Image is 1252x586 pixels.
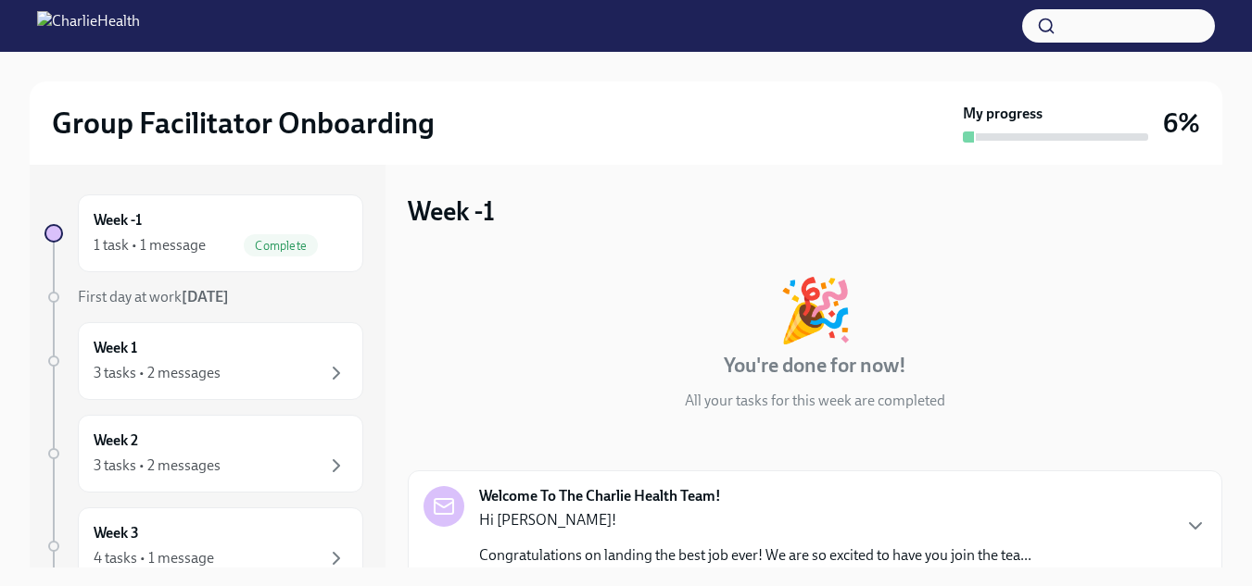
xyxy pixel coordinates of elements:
strong: My progress [963,104,1043,124]
strong: Welcome To The Charlie Health Team! [479,486,721,506]
h2: Group Facilitator Onboarding [52,105,435,142]
span: Complete [244,239,318,253]
p: All your tasks for this week are completed [685,391,945,411]
span: First day at work [78,288,229,305]
a: First day at work[DATE] [44,287,363,307]
div: 4 tasks • 1 message [94,548,214,568]
h6: Week -1 [94,210,142,231]
div: 🎉 [778,280,854,341]
strong: [DATE] [182,288,229,305]
div: 1 task • 1 message [94,235,206,256]
div: 3 tasks • 2 messages [94,455,221,476]
h3: 6% [1163,106,1200,140]
a: Week 23 tasks • 2 messages [44,415,363,492]
h6: Week 1 [94,338,137,358]
img: CharlieHealth [37,11,140,41]
h3: Week -1 [408,194,495,228]
h6: Week 3 [94,523,139,543]
div: 3 tasks • 2 messages [94,363,221,383]
h6: Week 2 [94,430,138,451]
a: Week -11 task • 1 messageComplete [44,194,363,272]
p: Hi [PERSON_NAME]! [479,510,1031,530]
h4: You're done for now! [724,352,906,380]
p: Congratulations on landing the best job ever! We are so excited to have you join the tea... [479,545,1031,566]
a: Week 34 tasks • 1 message [44,507,363,585]
a: Week 13 tasks • 2 messages [44,322,363,400]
